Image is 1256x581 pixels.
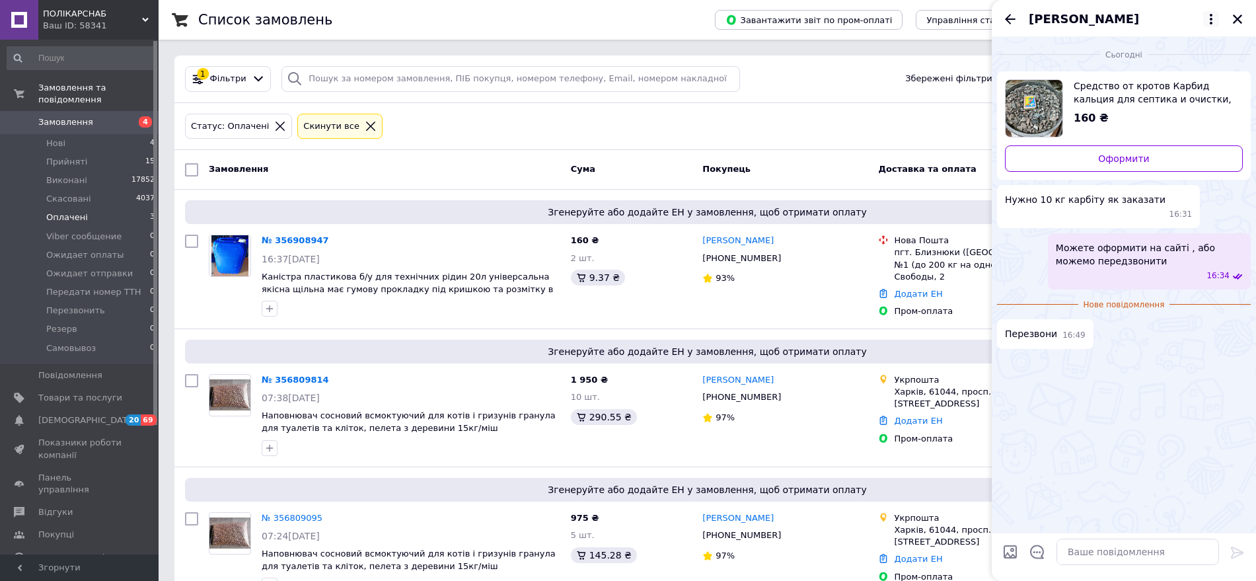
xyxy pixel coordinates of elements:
span: Наповнювач сосновий всмоктуючий для котів і гризунів гранула для туалетів та кліток, пелета з дер... [262,410,556,433]
span: Нові [46,137,65,149]
span: Каталог ProSale [38,552,110,564]
span: Збережені фільтри: [905,73,995,85]
span: 160 ₴ [1074,112,1109,124]
span: Можете оформити на сайті , або можемо передзвонити [1056,241,1243,268]
a: Переглянути товар [1005,79,1243,137]
div: [PHONE_NUMBER] [700,527,784,544]
a: [PERSON_NAME] [702,235,774,247]
span: Повідомлення [38,369,102,381]
span: Згенеруйте або додайте ЕН у замовлення, щоб отримати оплату [190,483,1224,496]
div: Пром-оплата [894,433,1078,445]
span: 3 [150,212,155,223]
div: 290.55 ₴ [571,409,637,425]
span: Виконані [46,174,87,186]
div: 145.28 ₴ [571,547,637,563]
span: Управління статусами [926,15,1027,25]
span: [PERSON_NAME] [1029,11,1139,28]
a: Фото товару [209,374,251,416]
span: Замовлення [209,164,268,174]
span: ПОЛІКАРСНАБ [43,8,142,20]
span: 975 ₴ [571,513,599,523]
span: 07:38[DATE] [262,393,320,403]
a: № 356809814 [262,375,329,385]
span: Сьогодні [1100,50,1148,61]
span: Показники роботи компанії [38,437,122,461]
span: 93% [716,273,735,283]
span: 16:34 12.08.2025 [1206,270,1230,282]
button: Закрити [1230,11,1245,27]
span: 15 [145,156,155,168]
div: Укрпошта [894,374,1078,386]
span: Покупець [702,164,751,174]
span: Средство от кротов Карбид кальция для септика и очистки, для отпугивания грызунов, для сварки фра... [1074,79,1232,106]
div: Нова Пошта [894,235,1078,247]
span: Viber сообщение [46,231,122,243]
div: Ваш ID: 58341 [43,20,159,32]
a: № 356809095 [262,513,322,523]
h1: Список замовлень [198,12,332,28]
div: [PHONE_NUMBER] [700,250,784,267]
span: 1 950 ₴ [571,375,608,385]
a: [PERSON_NAME] [702,374,774,387]
input: Пошук за номером замовлення, ПІБ покупця, номером телефону, Email, номером накладної [281,66,740,92]
img: Фото товару [209,379,250,410]
a: Додати ЕН [894,416,942,426]
span: Нужно 10 кг карбіту як заказати [1005,193,1165,206]
a: Оформити [1005,145,1243,172]
span: 0 [150,342,155,354]
span: 0 [150,286,155,298]
button: Управління статусами [916,10,1038,30]
a: № 356908947 [262,235,329,245]
span: 97% [716,412,735,422]
span: Покупці [38,529,74,541]
span: Оплачені [46,212,88,223]
span: 4 [139,116,152,128]
span: 0 [150,268,155,280]
img: Фото товару [211,235,248,276]
span: 160 ₴ [571,235,599,245]
a: Наповнювач сосновий всмоктуючий для котів і гризунів гранула для туалетів та кліток, пелета з дер... [262,549,556,571]
span: 16:37[DATE] [262,254,320,264]
span: 4037 [136,193,155,205]
a: [PERSON_NAME] [702,512,774,525]
div: Укрпошта [894,512,1078,524]
div: Харків, 61044, просп. [PERSON_NAME][STREET_ADDRESS] [894,386,1078,410]
div: Пром-оплата [894,305,1078,317]
span: Перезвонить [46,305,105,317]
button: Відкрити шаблони відповідей [1029,543,1046,561]
button: [PERSON_NAME] [1029,11,1219,28]
div: пгт. Близнюки ([GEOGRAPHIC_DATA].), №1 (до 200 кг на одно место): ул. Свободы, 2 [894,247,1078,283]
span: Доставка та оплата [878,164,976,174]
span: Фільтри [210,73,246,85]
span: Завантажити звіт по пром-оплаті [725,14,892,26]
span: 16:49 12.08.2025 [1062,330,1086,341]
span: 20 [126,414,141,426]
span: 2 шт. [571,253,595,263]
span: Ожидает оплаты [46,249,124,261]
span: 10 шт. [571,392,600,402]
span: 69 [141,414,156,426]
span: 0 [150,231,155,243]
input: Пошук [7,46,156,70]
div: Статус: Оплачені [188,120,272,134]
button: Завантажити звіт по пром-оплаті [715,10,903,30]
span: 17852 [131,174,155,186]
img: Фото товару [209,518,250,549]
span: Замовлення [38,116,93,128]
div: 12.08.2025 [997,48,1251,61]
span: Панель управління [38,472,122,496]
span: Згенеруйте або додайте ЕН у замовлення, щоб отримати оплату [190,206,1224,219]
div: Cкинути все [301,120,362,134]
div: [PHONE_NUMBER] [700,389,784,406]
a: Додати ЕН [894,289,942,299]
span: 0 [150,249,155,261]
span: Резерв [46,323,77,335]
span: Перезвони [1005,327,1057,341]
span: Відгуки [38,506,73,518]
span: Нове повідомлення [1078,299,1170,311]
a: Фото товару [209,235,251,277]
a: Каністра пластикова б/у для технічних рідин 20л універсальна якісна щільна має гумову прокладку п... [262,272,553,306]
span: Товари та послуги [38,392,122,404]
span: Прийняті [46,156,87,168]
span: Cума [571,164,595,174]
